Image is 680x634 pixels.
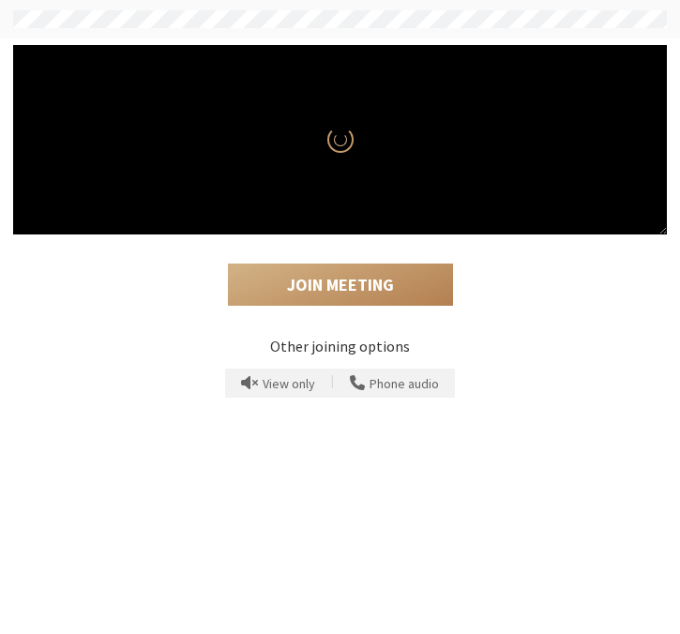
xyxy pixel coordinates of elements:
[343,369,446,399] button: Use your phone for mic and speaker while you view the meeting on this device.
[370,377,439,391] span: Phone audio
[13,335,667,357] p: Other joining options
[228,264,453,307] button: Join Meeting
[234,369,322,399] button: Prevent echo when there is already an active mic and speaker in the room.
[331,371,334,396] span: |
[263,377,315,391] span: View only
